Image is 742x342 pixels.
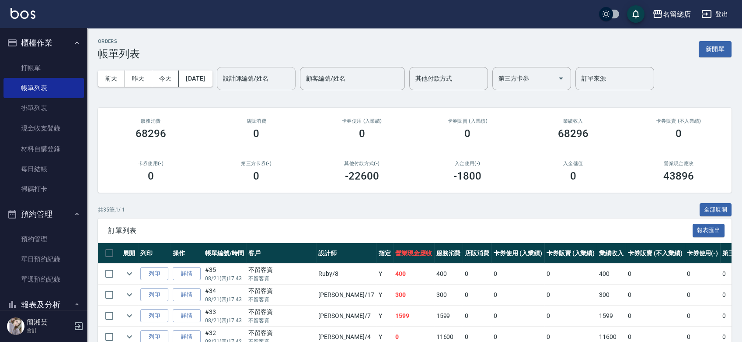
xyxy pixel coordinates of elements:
[685,243,721,264] th: 卡券使用(-)
[626,243,684,264] th: 卡券販賣 (不入業績)
[205,317,244,324] p: 08/21 (四) 17:43
[463,285,491,305] td: 0
[320,118,404,124] h2: 卡券使用 (入業績)
[98,71,125,87] button: 前天
[376,306,393,326] td: Y
[376,264,393,284] td: Y
[699,45,732,53] a: 新開單
[693,224,725,237] button: 報表匯出
[663,170,694,182] h3: 43896
[685,285,721,305] td: 0
[597,264,626,284] td: 400
[316,243,376,264] th: 設計師
[544,243,597,264] th: 卡券販賣 (入業績)
[3,293,84,316] button: 報表及分析
[121,243,138,264] th: 展開
[316,306,376,326] td: [PERSON_NAME] /7
[27,318,71,327] h5: 簡湘芸
[173,288,201,302] a: 詳情
[570,170,576,182] h3: 0
[637,118,721,124] h2: 卡券販賣 (不入業績)
[148,170,154,182] h3: 0
[140,288,168,302] button: 列印
[140,309,168,323] button: 列印
[3,118,84,138] a: 現金收支登錄
[663,9,691,20] div: 名留總店
[434,306,463,326] td: 1599
[123,267,136,280] button: expand row
[463,306,491,326] td: 0
[393,243,434,264] th: 營業現金應收
[171,243,203,264] th: 操作
[637,161,721,166] h2: 營業現金應收
[179,71,212,87] button: [DATE]
[10,8,35,19] img: Logo
[649,5,694,23] button: 名留總店
[123,288,136,301] button: expand row
[98,206,125,214] p: 共 35 筆, 1 / 1
[203,285,246,305] td: #34
[108,161,193,166] h2: 卡券使用(-)
[3,139,84,159] a: 材料自購登錄
[434,264,463,284] td: 400
[3,98,84,118] a: 掛單列表
[173,267,201,281] a: 詳情
[464,127,470,140] h3: 0
[345,170,379,182] h3: -22600
[3,269,84,289] a: 單週預約紀錄
[434,285,463,305] td: 300
[203,306,246,326] td: #33
[491,264,544,284] td: 0
[3,179,84,199] a: 掃碼打卡
[597,306,626,326] td: 1599
[173,309,201,323] a: 詳情
[626,306,684,326] td: 0
[393,285,434,305] td: 300
[138,243,171,264] th: 列印
[246,243,316,264] th: 客戶
[554,71,568,85] button: Open
[685,264,721,284] td: 0
[425,118,510,124] h2: 卡券販賣 (入業績)
[108,226,693,235] span: 訂單列表
[320,161,404,166] h2: 其他付款方式(-)
[248,317,314,324] p: 不留客資
[597,243,626,264] th: 業績收入
[108,118,193,124] h3: 服務消費
[376,243,393,264] th: 指定
[3,229,84,249] a: 預約管理
[205,275,244,282] p: 08/21 (四) 17:43
[316,264,376,284] td: Ruby /8
[248,265,314,275] div: 不留客資
[98,39,140,44] h2: ORDERS
[27,327,71,335] p: 會計
[253,127,259,140] h3: 0
[453,170,481,182] h3: -1800
[248,296,314,303] p: 不留客資
[393,264,434,284] td: 400
[203,243,246,264] th: 帳單編號/時間
[214,161,299,166] h2: 第三方卡券(-)
[7,317,24,335] img: Person
[531,118,616,124] h2: 業績收入
[248,307,314,317] div: 不留客資
[3,32,84,54] button: 櫃檯作業
[544,285,597,305] td: 0
[699,41,732,57] button: 新開單
[376,285,393,305] td: Y
[253,170,259,182] h3: 0
[700,203,732,217] button: 全部展開
[214,118,299,124] h2: 店販消費
[676,127,682,140] h3: 0
[627,5,644,23] button: save
[203,264,246,284] td: #35
[685,306,721,326] td: 0
[359,127,365,140] h3: 0
[248,328,314,338] div: 不留客資
[558,127,589,140] h3: 68296
[248,275,314,282] p: 不留客資
[316,285,376,305] td: [PERSON_NAME] /17
[123,309,136,322] button: expand row
[3,78,84,98] a: 帳單列表
[463,264,491,284] td: 0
